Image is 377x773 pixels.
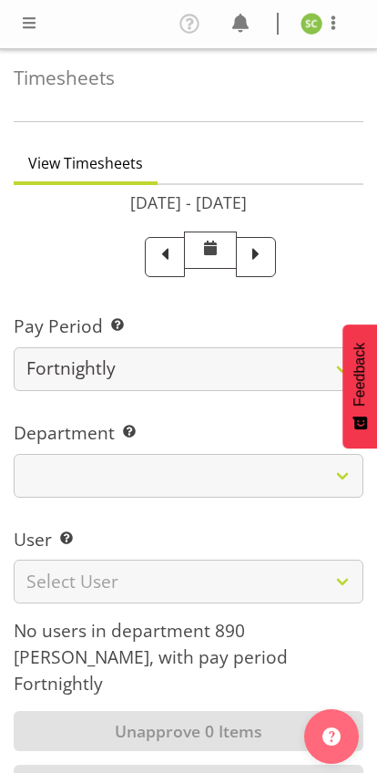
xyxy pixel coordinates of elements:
p: No users in department 890 [PERSON_NAME], with pay period Fortnightly [14,618,363,696]
label: User [14,527,363,553]
label: Pay Period [14,314,363,340]
span: Unapprove 0 Items [115,720,262,742]
span: Feedback [352,343,368,407]
img: help-xxl-2.png [322,727,341,746]
img: sukhpreet-chandi8208.jpg [301,13,322,35]
span: View Timesheets [28,152,143,174]
h5: [DATE] - [DATE] [130,192,247,212]
button: Unapprove 0 Items [14,711,363,751]
label: Department [14,420,363,447]
button: Feedback - Show survey [342,325,377,448]
h4: Timesheets [14,67,349,88]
